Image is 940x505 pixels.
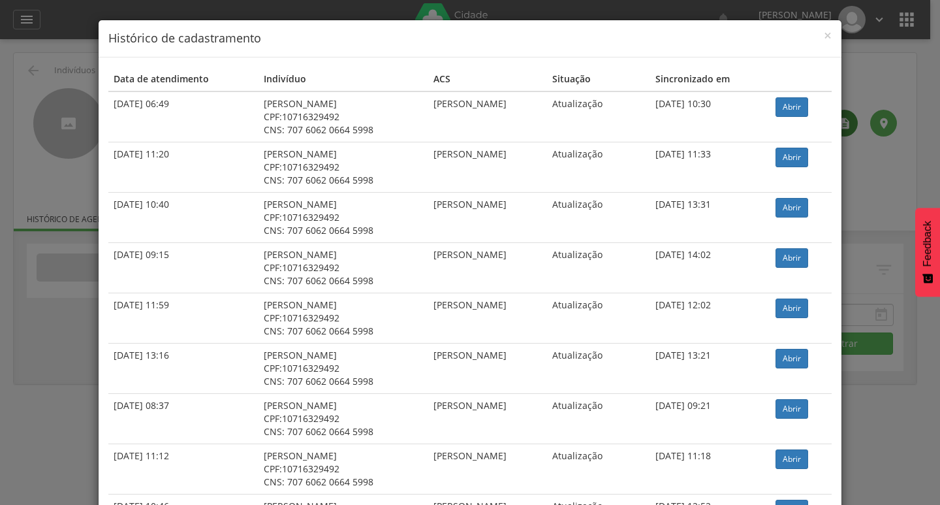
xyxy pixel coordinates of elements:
div: CPF: [264,362,424,375]
span: 10716329492 [282,161,339,173]
div: Atualização [552,97,646,110]
td: [DATE] 13:16 [108,343,258,393]
div: [PERSON_NAME] [264,248,424,261]
div: Atualização [552,198,646,211]
td: [PERSON_NAME] [428,343,546,393]
a: Abrir [775,97,808,117]
th: Sincronizado em [650,67,770,91]
td: [PERSON_NAME] [428,444,546,494]
td: [PERSON_NAME] [428,142,546,192]
span: 10716329492 [282,261,339,274]
div: [PERSON_NAME] [264,349,424,362]
td: [PERSON_NAME] [428,91,546,142]
td: [DATE] 11:59 [108,293,258,343]
a: Abrir [775,299,808,318]
div: CNS: 707 6062 0664 5998 [264,476,424,489]
span: 10716329492 [282,312,339,324]
td: [PERSON_NAME] [428,242,546,293]
td: [PERSON_NAME] [428,192,546,242]
th: ACS [428,67,546,91]
a: Abrir [775,349,808,368]
a: Abrir [775,399,808,419]
div: CNS: 707 6062 0664 5998 [264,325,424,338]
td: [DATE] 08:37 [108,393,258,444]
a: Abrir [775,148,808,167]
td: [DATE] 10:30 [650,91,770,142]
a: Abrir [775,449,808,469]
div: CPF: [264,161,424,174]
button: Close [824,29,832,42]
td: [DATE] 09:15 [108,242,258,293]
div: CPF: [264,110,424,123]
span: 10716329492 [282,412,339,425]
div: [PERSON_NAME] [264,299,424,312]
a: Abrir [775,198,808,218]
td: [DATE] 10:40 [108,192,258,242]
div: Atualização [552,248,646,261]
div: CPF: [264,211,424,224]
div: [PERSON_NAME] [264,97,424,110]
div: [PERSON_NAME] [264,148,424,161]
div: CNS: 707 6062 0664 5998 [264,224,424,237]
span: 10716329492 [282,362,339,374]
th: Data de atendimento [108,67,258,91]
td: [DATE] 06:49 [108,91,258,142]
td: [DATE] 13:31 [650,192,770,242]
div: CPF: [264,463,424,476]
div: [PERSON_NAME] [264,449,424,463]
td: [DATE] 11:18 [650,444,770,494]
td: [DATE] 11:33 [650,142,770,192]
div: Atualização [552,399,646,412]
td: [DATE] 13:21 [650,343,770,393]
th: Indivíduo [258,67,429,91]
div: [PERSON_NAME] [264,399,424,412]
td: [PERSON_NAME] [428,393,546,444]
td: [DATE] 11:12 [108,444,258,494]
div: Atualização [552,349,646,362]
div: CPF: [264,312,424,325]
div: CNS: 707 6062 0664 5998 [264,375,424,388]
td: [DATE] 14:02 [650,242,770,293]
a: Abrir [775,248,808,268]
span: × [824,26,832,44]
td: [PERSON_NAME] [428,293,546,343]
div: Atualização [552,299,646,312]
td: [DATE] 11:20 [108,142,258,192]
div: CNS: 707 6062 0664 5998 [264,425,424,438]
th: Situação [547,67,651,91]
span: 10716329492 [282,211,339,223]
span: 10716329492 [282,463,339,475]
div: Atualização [552,449,646,463]
div: Atualização [552,148,646,161]
div: CNS: 707 6062 0664 5998 [264,123,424,137]
div: [PERSON_NAME] [264,198,424,211]
div: CPF: [264,412,424,425]
span: 10716329492 [282,110,339,123]
span: Feedback [922,221,933,267]
h4: Histórico de cadastramento [108,30,832,47]
td: [DATE] 09:21 [650,393,770,444]
button: Feedback - Mostrar pesquisa [915,208,940,297]
div: CPF: [264,261,424,274]
div: CNS: 707 6062 0664 5998 [264,274,424,287]
div: CNS: 707 6062 0664 5998 [264,174,424,187]
td: [DATE] 12:02 [650,293,770,343]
